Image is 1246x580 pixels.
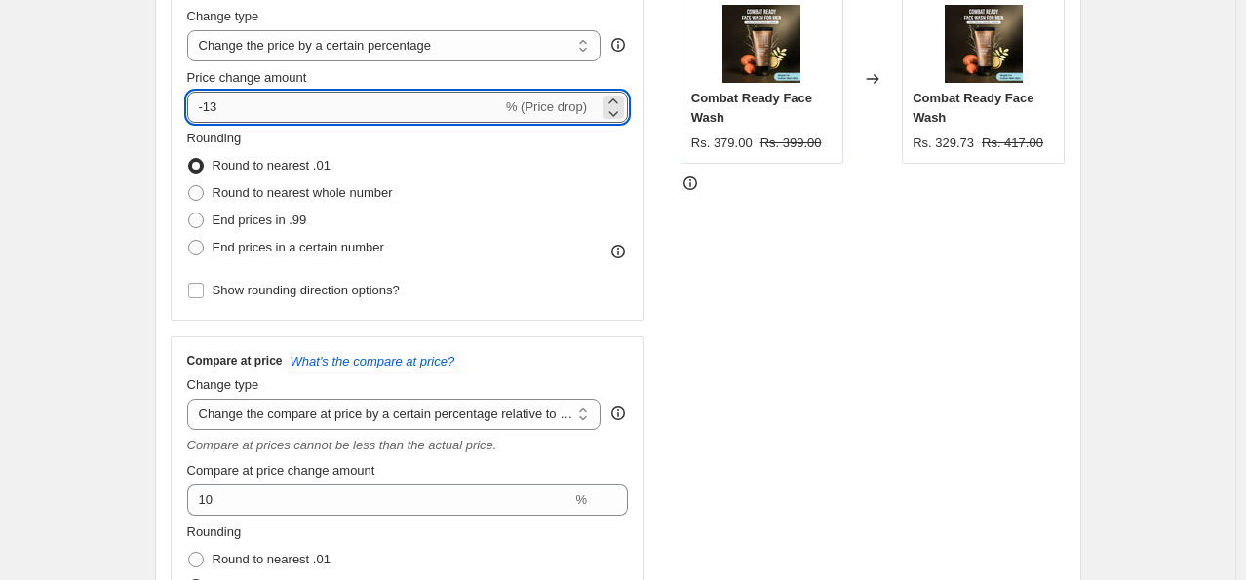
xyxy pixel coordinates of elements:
[913,134,974,153] div: Rs. 329.73
[187,9,259,23] span: Change type
[945,5,1023,83] img: Artboard1copy_80x.webp
[187,131,242,145] span: Rounding
[213,240,384,254] span: End prices in a certain number
[691,134,753,153] div: Rs. 379.00
[213,185,393,200] span: Round to nearest whole number
[213,158,331,173] span: Round to nearest .01
[187,524,242,539] span: Rounding
[760,134,822,153] strike: Rs. 399.00
[213,552,331,566] span: Round to nearest .01
[187,438,497,452] i: Compare at prices cannot be less than the actual price.
[213,213,307,227] span: End prices in .99
[213,283,400,297] span: Show rounding direction options?
[291,354,455,368] button: What's the compare at price?
[187,484,572,516] input: 20
[913,91,1033,125] span: Combat Ready Face Wash
[608,404,628,423] div: help
[982,134,1043,153] strike: Rs. 417.00
[722,5,800,83] img: Artboard1copy_80x.webp
[187,353,283,368] h3: Compare at price
[691,91,812,125] span: Combat Ready Face Wash
[187,70,307,85] span: Price change amount
[187,463,375,478] span: Compare at price change amount
[187,92,502,123] input: -15
[506,99,587,114] span: % (Price drop)
[187,377,259,392] span: Change type
[575,492,587,507] span: %
[608,35,628,55] div: help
